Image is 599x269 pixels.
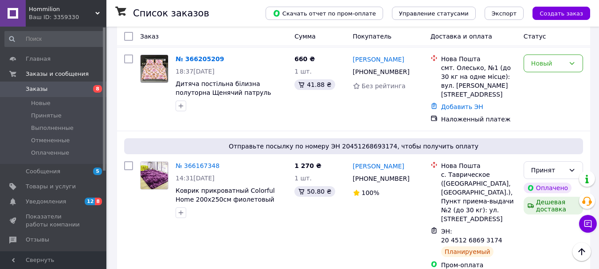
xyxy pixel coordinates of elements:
[141,55,168,82] img: Фото товару
[26,70,89,78] span: Заказы и сообщения
[294,55,315,62] span: 660 ₴
[441,63,517,99] div: смт. Олесько, №1 (до 30 кг на одне місце): вул. [PERSON_NAME][STREET_ADDRESS]
[362,189,380,196] span: 100%
[141,162,168,189] img: Фото товару
[579,215,597,233] button: Чат с покупателем
[294,175,312,182] span: 1 шт.
[85,198,95,205] span: 12
[273,9,376,17] span: Скачать отчет по пром-оплате
[353,162,404,171] a: [PERSON_NAME]
[524,33,546,40] span: Статус
[26,85,47,93] span: Заказы
[266,7,383,20] button: Скачать отчет по пром-оплате
[392,7,476,20] button: Управление статусами
[441,170,517,223] div: с. Таврическое ([GEOGRAPHIC_DATA], [GEOGRAPHIC_DATA].), Пункт приема-выдачи №2 (до 30 кг): ул. [S...
[294,186,335,197] div: 50.80 ₴
[26,198,66,206] span: Уведомления
[31,112,62,120] span: Принятые
[531,165,565,175] div: Принят
[294,79,335,90] div: 41.88 ₴
[524,197,583,214] div: Дешевая доставка
[441,246,494,257] div: Планируемый
[351,66,411,78] div: [PHONE_NUMBER]
[31,124,74,132] span: Выполненные
[431,33,492,40] span: Доставка и оплата
[362,82,406,90] span: Без рейтинга
[29,5,95,13] span: Hommilion
[26,236,49,244] span: Отзывы
[26,183,76,191] span: Товары и услуги
[540,10,583,17] span: Создать заказ
[26,213,82,229] span: Показатели работы компании
[140,55,168,83] a: Фото товару
[31,136,70,144] span: Отмененные
[532,7,590,20] button: Создать заказ
[441,228,502,244] span: ЭН: 20 4512 6869 3174
[176,80,284,114] a: Дитяча постільна білизна полуторна Щенячий патруль Скай з однією наволочкою 50*70 Бязь Голд
[133,8,209,19] h1: Список заказов
[531,58,565,68] div: Новый
[399,10,469,17] span: Управление статусами
[4,31,105,47] input: Поиск
[31,149,69,157] span: Оплаченные
[26,55,51,63] span: Главная
[95,198,102,205] span: 8
[31,99,51,107] span: Новые
[93,85,102,93] span: 8
[524,183,572,193] div: Оплачено
[492,10,517,17] span: Экспорт
[441,115,517,124] div: Наложенный платеж
[29,13,106,21] div: Ваш ID: 3359330
[176,175,215,182] span: 14:31[DATE]
[441,55,517,63] div: Нова Пошта
[294,68,312,75] span: 1 шт.
[353,55,404,64] a: [PERSON_NAME]
[351,172,411,185] div: [PHONE_NUMBER]
[294,162,321,169] span: 1 270 ₴
[176,187,275,203] a: Коврик прикроватный Colorful Home 200х250см фиолетовый
[26,168,60,175] span: Сообщения
[176,55,224,62] a: № 366205209
[128,142,579,151] span: Отправьте посылку по номеру ЭН 20451268693174, чтобы получить оплату
[441,103,483,110] a: Добавить ЭН
[140,33,159,40] span: Заказ
[353,33,392,40] span: Покупатель
[294,33,316,40] span: Сумма
[524,9,590,16] a: Создать заказ
[93,168,102,175] span: 5
[176,162,219,169] a: № 366167348
[176,68,215,75] span: 18:37[DATE]
[441,161,517,170] div: Нова Пошта
[572,242,591,261] button: Наверх
[485,7,524,20] button: Экспорт
[140,161,168,190] a: Фото товару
